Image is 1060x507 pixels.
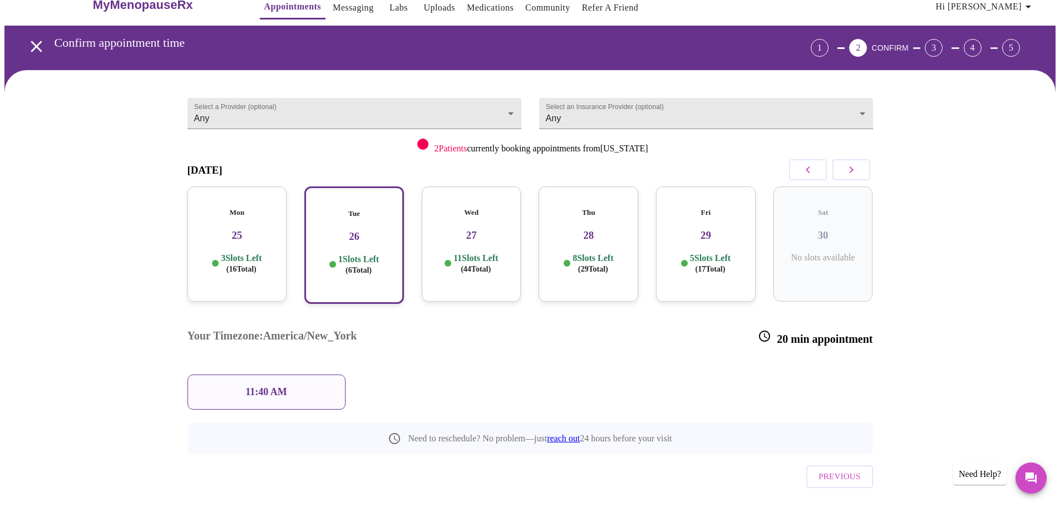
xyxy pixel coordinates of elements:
p: 11:40 AM [245,386,287,398]
button: Messages [1015,462,1047,494]
span: ( 29 Total) [578,265,608,273]
span: ( 16 Total) [226,265,257,273]
div: 1 [811,39,829,57]
p: 5 Slots Left [690,253,731,274]
p: No slots available [782,253,864,263]
span: Previous [819,469,860,484]
h3: 30 [782,229,864,242]
h5: Wed [431,208,512,217]
span: 2 Patients [434,144,467,153]
div: 4 [964,39,982,57]
button: Previous [806,465,872,488]
h5: Sat [782,208,864,217]
p: 11 Slots Left [453,253,498,274]
h3: Your Timezone: America/New_York [188,329,357,346]
h5: Fri [665,208,747,217]
h3: 26 [314,230,394,243]
h3: [DATE] [188,164,223,176]
span: CONFIRM [871,43,908,52]
div: 5 [1002,39,1020,57]
button: open drawer [20,30,53,63]
h5: Mon [196,208,278,217]
h5: Thu [548,208,629,217]
p: currently booking appointments from [US_STATE] [434,144,648,154]
span: ( 44 Total) [461,265,491,273]
h3: 28 [548,229,629,242]
div: Any [539,98,873,129]
h3: 25 [196,229,278,242]
div: Any [188,98,521,129]
a: reach out [547,434,580,443]
h3: Confirm appointment time [55,36,749,50]
h3: 29 [665,229,747,242]
span: ( 6 Total) [346,266,372,274]
h3: 27 [431,229,512,242]
p: 8 Slots Left [573,253,613,274]
h3: 20 min appointment [758,329,872,346]
p: 1 Slots Left [338,254,379,275]
h5: Tue [314,209,394,218]
div: 3 [925,39,943,57]
div: Need Help? [953,464,1007,485]
p: Need to reschedule? No problem—just 24 hours before your visit [408,434,672,444]
div: 2 [849,39,867,57]
span: ( 17 Total) [695,265,725,273]
p: 3 Slots Left [221,253,262,274]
